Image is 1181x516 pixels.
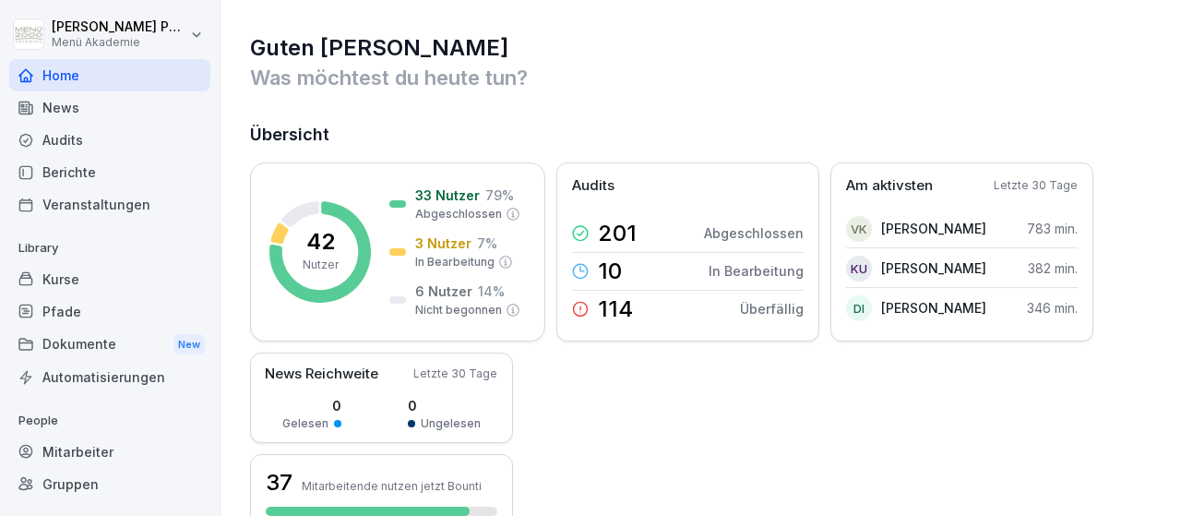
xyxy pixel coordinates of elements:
a: Veranstaltungen [9,188,210,221]
p: 201 [598,222,637,245]
a: Mitarbeiter [9,436,210,468]
div: Dokumente [9,328,210,362]
div: New [173,334,205,355]
a: Pfade [9,295,210,328]
div: KU [846,256,872,282]
p: 14 % [478,282,505,301]
p: 42 [306,231,335,253]
p: Nutzer [303,257,339,273]
p: Was möchtest du heute tun? [250,63,1153,92]
h3: 37 [266,467,292,498]
a: Berichte [9,156,210,188]
p: Letzte 30 Tage [413,366,497,382]
a: News [9,91,210,124]
a: Automatisierungen [9,361,210,393]
p: 10 [598,260,622,282]
p: Am aktivsten [846,175,933,197]
p: 3 Nutzer [415,234,471,253]
p: 0 [282,396,341,415]
p: Letzte 30 Tage [994,177,1078,194]
div: DI [846,295,872,321]
p: Mitarbeitende nutzen jetzt Bounti [302,479,482,493]
p: Überfällig [740,299,804,318]
p: 33 Nutzer [415,186,480,205]
p: [PERSON_NAME] [881,258,986,278]
p: 114 [598,298,633,320]
a: Audits [9,124,210,156]
a: Kurse [9,263,210,295]
p: News Reichweite [265,364,378,385]
a: DokumenteNew [9,328,210,362]
p: Gelesen [282,415,328,432]
a: Gruppen [9,468,210,500]
p: People [9,406,210,436]
p: 79 % [485,186,514,205]
p: 0 [408,396,481,415]
p: In Bearbeitung [415,254,495,270]
p: 346 min. [1027,298,1078,318]
p: 6 Nutzer [415,282,472,301]
h2: Übersicht [250,122,1153,148]
p: [PERSON_NAME] [881,219,986,238]
p: Abgeschlossen [704,223,804,243]
p: Ungelesen [421,415,481,432]
p: 7 % [477,234,497,253]
p: [PERSON_NAME] [881,298,986,318]
a: Home [9,59,210,91]
p: 783 min. [1027,219,1078,238]
p: Audits [572,175,614,197]
h1: Guten [PERSON_NAME] [250,33,1153,63]
p: Nicht begonnen [415,302,502,318]
p: 382 min. [1028,258,1078,278]
p: Abgeschlossen [415,206,502,222]
p: [PERSON_NAME] Pacyna [52,19,186,35]
p: Menü Akademie [52,36,186,49]
p: Library [9,234,210,263]
div: VK [846,216,872,242]
p: In Bearbeitung [709,261,804,281]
